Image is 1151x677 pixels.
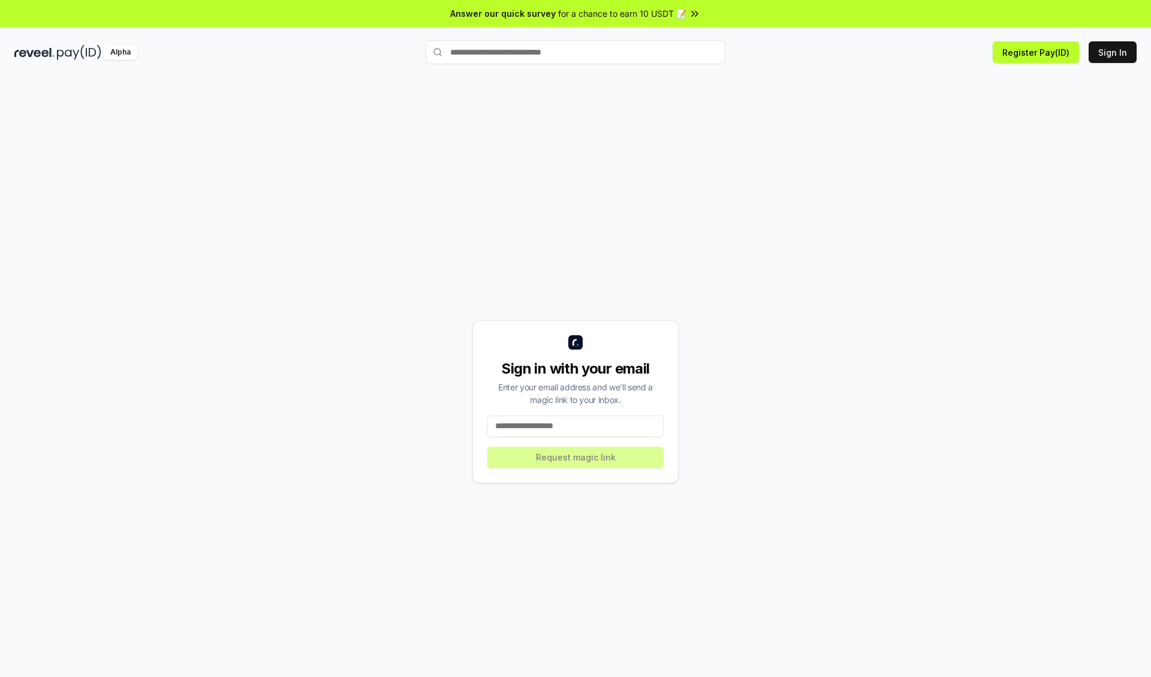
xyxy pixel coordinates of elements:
span: for a chance to earn 10 USDT 📝 [558,7,686,20]
span: Answer our quick survey [450,7,556,20]
div: Enter your email address and we’ll send a magic link to your inbox. [487,381,664,406]
img: reveel_dark [14,45,55,60]
button: Sign In [1089,41,1137,63]
img: pay_id [57,45,101,60]
button: Register Pay(ID) [993,41,1079,63]
div: Sign in with your email [487,359,664,378]
div: Alpha [104,45,137,60]
img: logo_small [568,335,583,350]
